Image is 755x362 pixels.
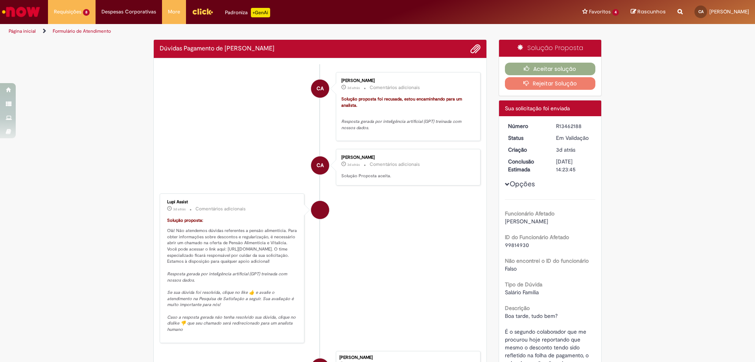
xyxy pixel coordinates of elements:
[251,8,270,17] p: +GenAi
[341,119,462,131] em: Resposta gerada por inteligência artificial (GPT) treinada com nossos dados.
[54,8,81,16] span: Requisições
[505,281,542,288] b: Tipo de Dúvida
[709,8,749,15] span: [PERSON_NAME]
[505,257,589,264] b: Não encontrei o ID do funcionário
[612,9,619,16] span: 4
[556,122,593,130] div: R13462188
[1,4,41,20] img: ServiceNow
[167,217,298,333] p: Olá! Não atendemos dúvidas referentes a pensão alimentícia. Para obter informações sobre desconto...
[505,234,569,241] b: ID do Funcionário Afetado
[311,201,329,219] div: Lupi Assist
[341,96,463,108] font: Solução proposta foi recusada, estou encaminhando para um analista.
[505,241,529,249] span: 99814930
[505,63,596,75] button: Aceitar solução
[192,6,213,17] img: click_logo_yellow_360x200.png
[505,218,548,225] span: [PERSON_NAME]
[631,8,666,16] a: Rascunhos
[160,45,274,52] h2: Dúvidas Pagamento de Salário Histórico de tíquete
[167,271,297,332] em: Resposta gerada por inteligência artificial (GPT) treinada com nossos dados. Se sua dúvida foi re...
[556,146,575,153] time: 29/08/2025 12:29:10
[637,8,666,15] span: Rascunhos
[9,28,36,34] a: Página inicial
[311,156,329,175] div: Camilli Berlofa Andrade
[470,44,481,54] button: Adicionar anexos
[347,85,360,90] time: 29/08/2025 13:23:46
[556,146,593,154] div: 29/08/2025 12:29:10
[311,80,329,98] div: Camilli Berlofa Andrade
[173,207,186,212] time: 29/08/2025 12:29:17
[167,200,298,204] div: Lupi Assist
[317,79,324,98] span: CA
[53,28,111,34] a: Formulário de Atendimento
[502,146,551,154] dt: Criação
[502,158,551,173] dt: Conclusão Estimada
[505,304,530,312] b: Descrição
[168,8,180,16] span: More
[339,355,476,360] div: [PERSON_NAME]
[347,162,360,167] time: 29/08/2025 13:23:45
[556,134,593,142] div: Em Validação
[370,161,420,168] small: Comentários adicionais
[195,206,246,212] small: Comentários adicionais
[502,134,551,142] dt: Status
[225,8,270,17] div: Padroniza
[341,78,472,83] div: [PERSON_NAME]
[505,77,596,90] button: Rejeitar Solução
[505,105,570,112] span: Sua solicitação foi enviada
[499,40,602,57] div: Solução Proposta
[341,155,472,160] div: [PERSON_NAME]
[556,158,593,173] div: [DATE] 14:23:45
[317,156,324,175] span: CA
[6,24,497,39] ul: Trilhas de página
[173,207,186,212] span: 3d atrás
[698,9,703,14] span: CA
[556,146,575,153] span: 3d atrás
[347,162,360,167] span: 3d atrás
[370,84,420,91] small: Comentários adicionais
[502,122,551,130] dt: Número
[589,8,611,16] span: Favoritos
[347,85,360,90] span: 3d atrás
[505,265,517,272] span: Falso
[341,173,472,179] p: Solução Proposta aceita.
[83,9,90,16] span: 8
[505,210,554,217] b: Funcionário Afetado
[101,8,156,16] span: Despesas Corporativas
[167,217,203,223] font: Solução proposta:
[505,289,539,296] span: Salário Família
